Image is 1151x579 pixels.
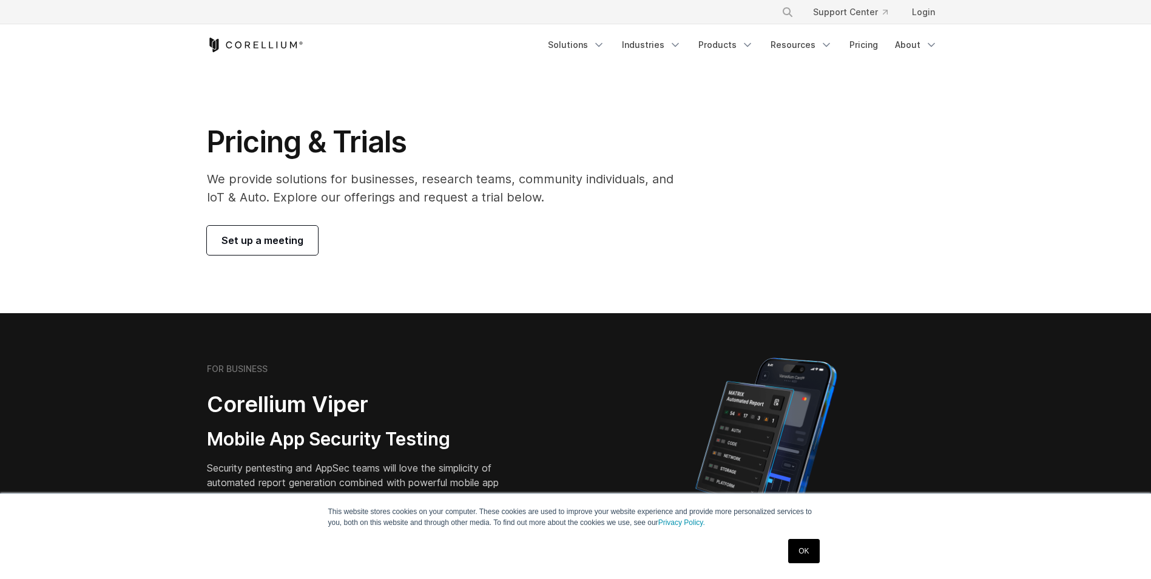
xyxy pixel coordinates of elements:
a: Solutions [541,34,612,56]
p: This website stores cookies on your computer. These cookies are used to improve your website expe... [328,506,823,528]
h2: Corellium Viper [207,391,518,418]
img: Corellium MATRIX automated report on iPhone showing app vulnerability test results across securit... [675,352,857,564]
a: Support Center [803,1,897,23]
h6: FOR BUSINESS [207,364,268,374]
span: Set up a meeting [221,233,303,248]
a: Pricing [842,34,885,56]
div: Navigation Menu [541,34,945,56]
h3: Mobile App Security Testing [207,428,518,451]
a: Set up a meeting [207,226,318,255]
a: Corellium Home [207,38,303,52]
a: Resources [763,34,840,56]
a: About [888,34,945,56]
h1: Pricing & Trials [207,124,690,160]
p: We provide solutions for businesses, research teams, community individuals, and IoT & Auto. Explo... [207,170,690,206]
a: Login [902,1,945,23]
a: Products [691,34,761,56]
a: Privacy Policy. [658,518,705,527]
div: Navigation Menu [767,1,945,23]
p: Security pentesting and AppSec teams will love the simplicity of automated report generation comb... [207,461,518,504]
button: Search [777,1,798,23]
a: Industries [615,34,689,56]
a: OK [788,539,819,563]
